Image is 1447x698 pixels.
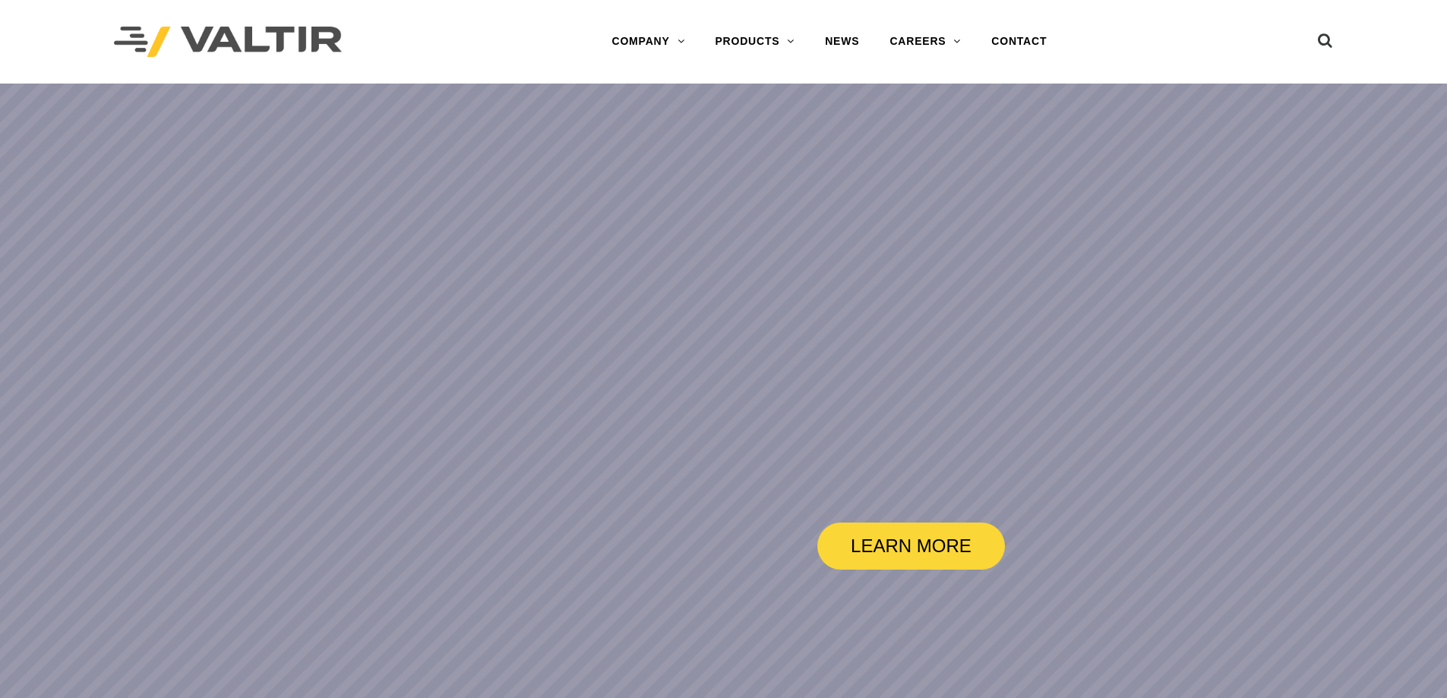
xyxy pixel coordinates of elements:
a: COMPANY [596,27,700,57]
a: LEARN MORE [817,523,1004,570]
a: NEWS [810,27,874,57]
a: CONTACT [976,27,1062,57]
img: Valtir [114,27,342,58]
a: CAREERS [874,27,976,57]
a: PRODUCTS [700,27,810,57]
